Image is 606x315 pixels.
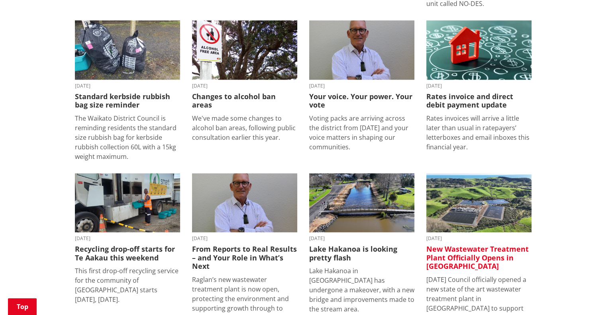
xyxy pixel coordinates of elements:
time: [DATE] [75,84,180,88]
img: Craig Hobbs [309,20,414,80]
time: [DATE] [192,236,297,241]
a: [DATE] Rates invoice and direct debit payment update Rates invoices will arrive a little later th... [426,20,531,152]
img: rates image [426,20,531,80]
a: Top [8,298,37,315]
a: A serene riverside scene with a clear blue sky, featuring a small bridge over a reflective river,... [309,173,414,314]
h3: Your voice. Your power. Your vote [309,92,414,110]
h3: Lake Hakanoa is looking pretty flash [309,245,414,262]
time: [DATE] [192,84,297,88]
h3: Recycling drop-off starts for Te Aakau this weekend [75,245,180,262]
img: Lake Hakanoa footbridge [309,173,414,233]
a: [DATE] Your voice. Your power. Your vote Voting packs are arriving across the district from [DATE... [309,20,414,152]
p: We've made some changes to alcohol ban areas, following public consultation earlier this year. [192,113,297,142]
h3: New Wastewater Treatment Plant Officially Opens in [GEOGRAPHIC_DATA] [426,245,531,271]
img: Alcohol Control Bylaw adopted - August 2025 (2) [192,20,297,80]
h3: Standard kerbside rubbish bag size reminder [75,92,180,110]
p: Rates invoices will arrive a little later than usual in ratepayers’ letterboxes and email inboxes... [426,113,531,152]
img: Craig Hobbs [192,173,297,233]
img: recycling 2 [75,173,180,233]
h3: Rates invoice and direct debit payment update [426,92,531,110]
time: [DATE] [426,236,531,241]
p: This first drop-off recycling service for the community of [GEOGRAPHIC_DATA] starts [DATE], [DATE]. [75,266,180,304]
time: [DATE] [426,84,531,88]
time: [DATE] [309,236,414,241]
time: [DATE] [75,236,180,241]
iframe: Messenger Launcher [569,282,598,310]
p: Voting packs are arriving across the district from [DATE] and your voice matters in shaping our c... [309,113,414,152]
img: Raglan WWTP facility [426,173,531,233]
a: [DATE] Standard kerbside rubbish bag size reminder The Waikato District Council is reminding resi... [75,20,180,161]
h3: Changes to alcohol ban areas [192,92,297,110]
p: The Waikato District Council is reminding residents the standard size rubbish bag for kerbside ru... [75,113,180,161]
time: [DATE] [309,84,414,88]
p: Lake Hakanoa in [GEOGRAPHIC_DATA] has undergone a makeover, with a new bridge and improvements ma... [309,266,414,314]
a: [DATE] Changes to alcohol ban areas We've made some changes to alcohol ban areas, following publi... [192,20,297,142]
h3: From Reports to Real Results – and Your Role in What’s Next [192,245,297,271]
a: [DATE] Recycling drop-off starts for Te Aakau this weekend This first drop-off recycling service ... [75,173,180,305]
img: 20250825_074435 [75,20,180,80]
